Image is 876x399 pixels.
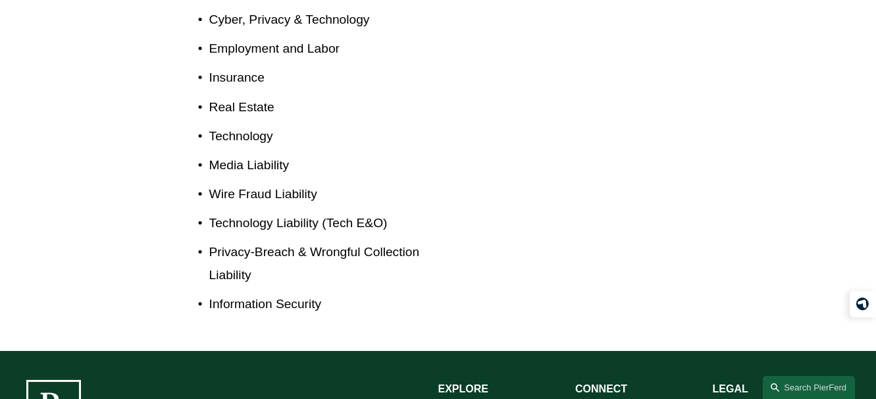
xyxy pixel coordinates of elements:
p: Technology Liability (Tech E&O) [209,212,438,235]
p: Technology [209,125,438,148]
p: Insurance [209,66,438,90]
p: Employment and Labor [209,38,438,61]
p: Wire Fraud Liability [209,183,438,206]
p: Real Estate [209,96,438,119]
p: Cyber, Privacy & Technology [209,9,438,32]
p: Media Liability [209,154,438,177]
strong: EXPLORE [438,383,488,394]
a: Search this site [763,376,855,399]
p: Information Security [209,293,438,316]
strong: LEGAL [713,383,748,394]
strong: CONNECT [575,383,627,394]
p: Privacy-Breach & Wrongful Collection Liability [209,241,438,286]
